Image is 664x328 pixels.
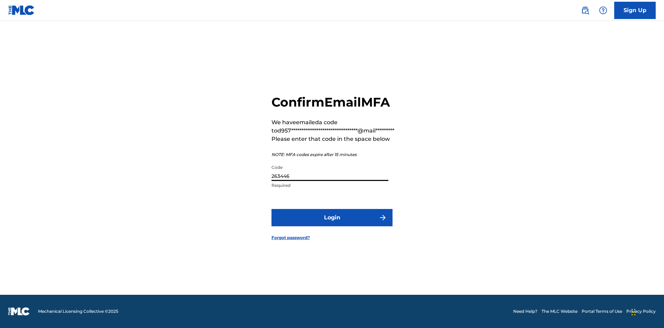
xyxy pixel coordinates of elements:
span: Mechanical Licensing Collective © 2025 [38,308,118,315]
a: Need Help? [513,308,537,315]
a: Privacy Policy [626,308,656,315]
img: logo [8,307,30,316]
a: Public Search [578,3,592,17]
p: NOTE: MFA codes expire after 15 minutes [271,152,394,158]
a: Sign Up [614,2,656,19]
img: help [599,6,607,15]
a: Forgot password? [271,235,310,241]
div: Drag [631,302,636,322]
button: Login [271,209,393,226]
img: search [581,6,589,15]
h2: Confirm Email MFA [271,94,394,110]
a: The MLC Website [542,308,578,315]
img: f7272a7cc735f4ea7f67.svg [379,213,387,222]
p: Please enter that code in the space below [271,135,394,143]
iframe: Chat Widget [629,295,664,328]
div: Help [596,3,610,17]
img: MLC Logo [8,5,35,15]
p: Required [271,182,388,189]
a: Portal Terms of Use [582,308,622,315]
